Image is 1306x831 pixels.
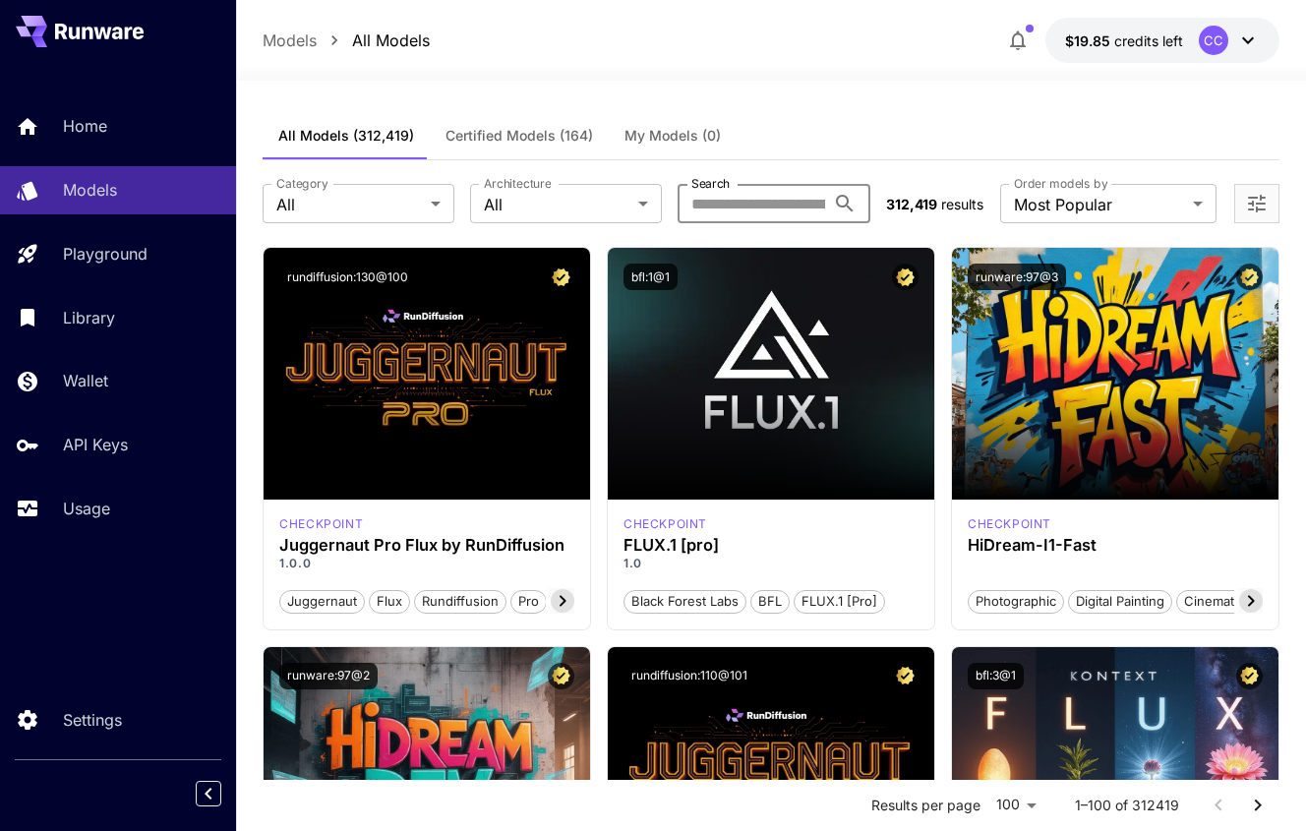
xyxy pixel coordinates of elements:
[1199,26,1228,55] div: CC
[63,433,128,456] p: API Keys
[750,588,790,614] button: BFL
[63,178,117,202] p: Models
[279,588,365,614] button: juggernaut
[623,588,746,614] button: Black Forest Labs
[1236,663,1263,689] button: Certified Model – Vetted for best performance and includes a commercial license.
[892,264,919,290] button: Certified Model – Vetted for best performance and includes a commercial license.
[892,663,919,689] button: Certified Model – Vetted for best performance and includes a commercial license.
[263,29,430,52] nav: breadcrumb
[623,515,707,533] div: fluxpro
[1065,32,1114,49] span: $19.85
[370,592,409,612] span: flux
[548,663,574,689] button: Certified Model – Vetted for best performance and includes a commercial license.
[1245,192,1269,216] button: Open more filters
[484,175,551,192] label: Architecture
[1238,786,1277,825] button: Go to next page
[623,515,707,533] p: checkpoint
[941,196,983,212] span: results
[279,264,416,290] button: rundiffusion:130@100
[63,708,122,732] p: Settings
[279,515,363,533] div: FLUX.1 D
[484,193,630,216] span: All
[1014,193,1185,216] span: Most Popular
[63,369,108,392] p: Wallet
[968,515,1051,533] div: HiDream Fast
[988,791,1043,819] div: 100
[1236,264,1263,290] button: Certified Model – Vetted for best performance and includes a commercial license.
[352,29,430,52] a: All Models
[63,114,107,138] p: Home
[624,127,721,145] span: My Models (0)
[445,127,593,145] span: Certified Models (164)
[1177,592,1251,612] span: Cinematic
[624,592,745,612] span: Black Forest Labs
[795,592,884,612] span: FLUX.1 [pro]
[279,555,574,572] p: 1.0.0
[1075,796,1179,815] p: 1–100 of 312419
[369,588,410,614] button: flux
[263,29,317,52] a: Models
[623,663,755,689] button: rundiffusion:110@101
[1065,30,1183,51] div: $19.84619
[623,536,919,555] h3: FLUX.1 [pro]
[279,536,574,555] h3: Juggernaut Pro Flux by RunDiffusion
[623,555,919,572] p: 1.0
[1069,592,1171,612] span: Digital Painting
[278,127,414,145] span: All Models (312,419)
[968,663,1024,689] button: bfl:3@1
[1068,588,1172,614] button: Digital Painting
[1045,18,1279,63] button: $19.84619CC
[1014,175,1107,192] label: Order models by
[751,592,789,612] span: BFL
[968,264,1066,290] button: runware:97@3
[415,592,505,612] span: rundiffusion
[414,588,506,614] button: rundiffusion
[280,592,364,612] span: juggernaut
[623,264,678,290] button: bfl:1@1
[210,776,236,811] div: Collapse sidebar
[279,515,363,533] p: checkpoint
[968,515,1051,533] p: checkpoint
[548,264,574,290] button: Certified Model – Vetted for best performance and includes a commercial license.
[63,306,115,329] p: Library
[276,175,328,192] label: Category
[794,588,885,614] button: FLUX.1 [pro]
[968,588,1064,614] button: Photographic
[510,588,547,614] button: pro
[1114,32,1183,49] span: credits left
[968,536,1263,555] h3: HiDream-I1-Fast
[871,796,980,815] p: Results per page
[886,196,937,212] span: 312,419
[63,497,110,520] p: Usage
[1176,588,1252,614] button: Cinematic
[511,592,546,612] span: pro
[276,193,423,216] span: All
[969,592,1063,612] span: Photographic
[279,663,378,689] button: runware:97@2
[63,242,148,266] p: Playground
[196,781,221,806] button: Collapse sidebar
[691,175,730,192] label: Search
